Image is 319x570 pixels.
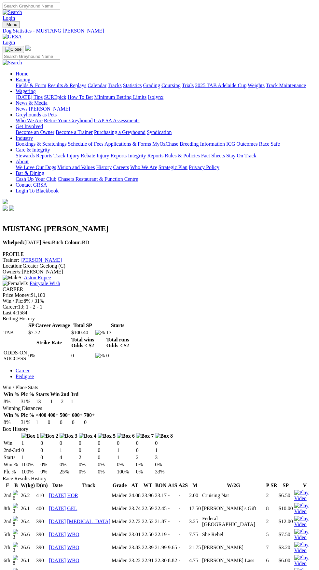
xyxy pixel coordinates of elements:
th: Grade [111,482,128,489]
img: 3 [13,503,20,514]
td: 17.50 [189,502,201,515]
td: 1 [155,447,173,454]
img: Male [3,275,19,281]
td: Win % [3,461,21,468]
td: - [178,515,188,528]
td: 23.17 [155,489,167,502]
div: 13; 1 - 2 - 1 [3,304,316,310]
span: Location: [3,263,22,269]
td: Maiden [111,502,128,515]
td: 1 [117,447,135,454]
td: 0% [117,461,135,468]
img: Play Video [294,516,315,527]
td: 31% [21,419,35,426]
a: Fact Sheets [201,153,225,158]
a: [MEDICAL_DATA] [67,519,110,524]
th: D(m) [36,482,48,489]
td: 0 [136,440,154,446]
td: 0 [71,350,94,362]
td: 0 [40,440,59,446]
img: Play Video [294,542,315,553]
a: Weights [248,83,265,88]
td: 1 [59,447,78,454]
a: Bookings & Scratchings [16,141,66,147]
button: Toggle navigation [3,46,24,53]
a: [DATE] [49,506,66,511]
img: Search [3,9,22,15]
a: Privacy Policy [189,165,219,170]
td: 0% [155,461,173,468]
a: Track Maintenance [266,83,306,88]
div: Bar & Dining [16,176,316,182]
a: WBO [67,532,79,537]
td: - [168,489,177,502]
span: Career: [3,304,18,310]
td: Maiden [111,489,128,502]
a: [DATE] [49,545,66,550]
a: Vision and Values [57,165,95,170]
div: Racing [16,83,316,88]
a: ICG Outcomes [226,141,257,147]
th: Total wins Odds < $2 [71,337,94,349]
a: WBO [67,545,79,550]
img: % [95,330,105,336]
td: 0% [78,461,97,468]
img: 8 [13,516,20,527]
th: SP Career Average [28,322,70,329]
th: Plc % [21,391,35,398]
td: 13 [35,398,49,405]
th: A2S [178,482,188,489]
td: Plc % [3,469,21,475]
a: Wagering [16,88,36,94]
a: GAP SA Assessments [94,118,140,123]
th: 700+ [84,412,95,418]
a: How To Bet [68,94,93,100]
img: 3 [13,542,20,553]
div: [PERSON_NAME] [3,269,316,275]
a: Login [3,40,15,45]
td: - [178,489,188,502]
b: Colour: [64,240,82,245]
a: Track Injury Rebate [53,153,95,158]
td: 3 [155,454,173,461]
td: 0 [155,440,173,446]
span: Win / Plc: [3,298,23,304]
a: WBO [67,558,79,563]
td: 0 [97,454,116,461]
img: 3 [13,529,20,540]
td: 8 [266,502,270,515]
td: Starts [3,454,21,461]
a: History [96,165,112,170]
th: 500+ [60,412,71,418]
a: Injury Reports [96,153,127,158]
td: 33% [155,469,173,475]
a: Home [16,71,28,76]
th: AT [129,482,141,489]
td: 0% [136,461,154,468]
th: 600+ [72,412,83,418]
a: Become a Trainer [56,129,93,135]
th: Date [49,482,66,489]
td: 1 [70,398,79,405]
a: Get Involved [16,124,43,129]
a: Greyhounds as Pets [16,112,57,117]
a: Watch Replay on Watchdog [294,522,315,527]
td: 23.96 [142,489,154,502]
a: Bar & Dining [16,170,44,176]
td: 0% [97,469,116,475]
td: 1 [117,454,135,461]
th: W/2G [202,482,265,489]
a: Retire Your Greyhound [44,118,93,123]
td: 0 [136,447,154,454]
td: 22.52 [142,515,154,528]
a: Breeding Information [180,141,225,147]
td: 25% [59,469,78,475]
a: HOR [67,493,78,498]
td: $6.50 [278,489,293,502]
img: facebook.svg [3,205,8,211]
td: - [168,502,177,515]
th: Win % [3,412,20,418]
td: 0% [59,461,78,468]
th: Win % [3,391,20,398]
td: 1 [35,419,47,426]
